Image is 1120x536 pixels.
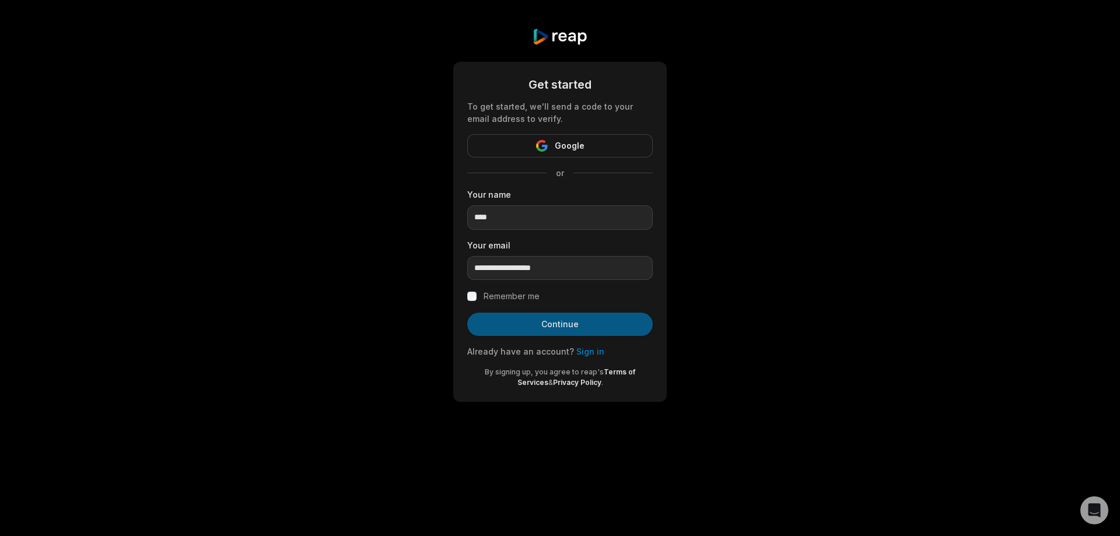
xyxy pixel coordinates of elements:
img: reap [532,28,587,45]
a: Sign in [576,346,604,356]
span: By signing up, you agree to reap's [485,367,604,376]
span: or [547,167,573,179]
span: Already have an account? [467,346,574,356]
label: Remember me [484,289,540,303]
span: . [601,378,603,387]
label: Your name [467,188,653,201]
button: Google [467,134,653,157]
button: Continue [467,313,653,336]
div: Get started [467,76,653,93]
span: Google [555,139,584,153]
label: Your email [467,239,653,251]
div: To get started, we'll send a code to your email address to verify. [467,100,653,125]
a: Privacy Policy [553,378,601,387]
div: Open Intercom Messenger [1080,496,1108,524]
span: & [548,378,553,387]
